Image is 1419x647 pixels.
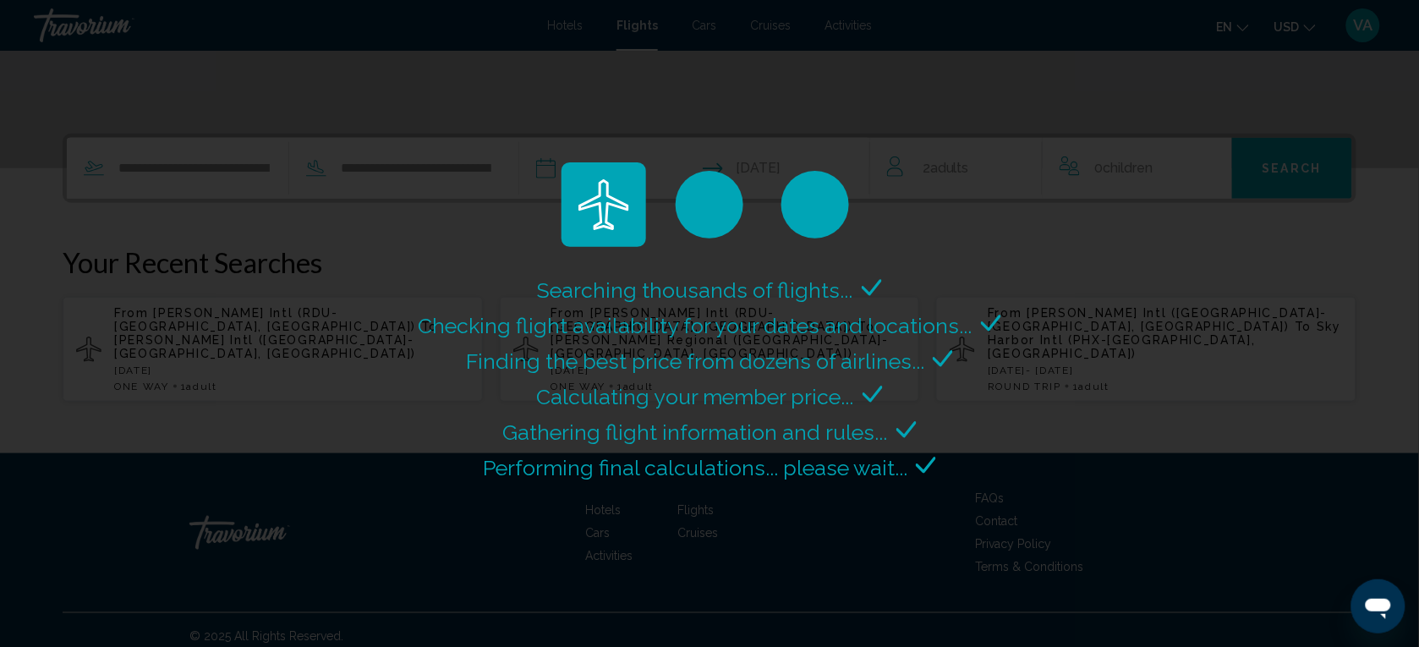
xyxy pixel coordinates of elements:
span: Searching thousands of flights... [538,277,853,303]
span: Finding the best price from dozens of airlines... [466,348,924,374]
span: Calculating your member price... [537,384,854,409]
iframe: Button to launch messaging window [1351,579,1405,633]
span: Gathering flight information and rules... [503,419,888,445]
span: Checking flight availability for your dates and locations... [419,313,972,338]
span: Performing final calculations... please wait... [483,455,907,480]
